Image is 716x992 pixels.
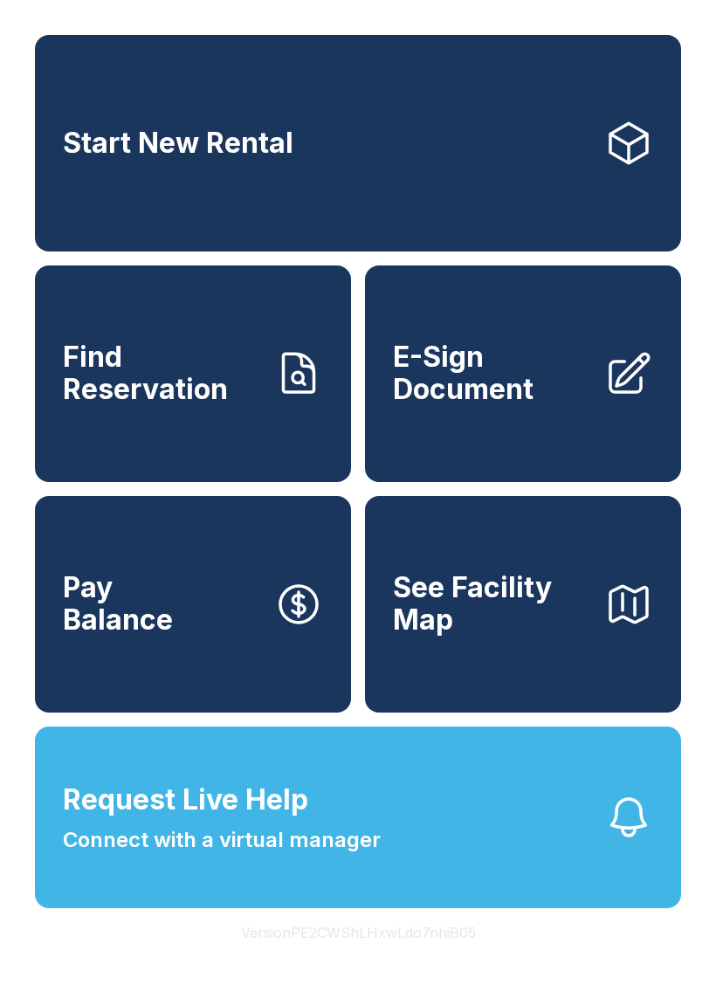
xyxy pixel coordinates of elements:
button: See Facility Map [365,496,681,713]
a: E-Sign Document [365,265,681,482]
button: VersionPE2CWShLHxwLdo7nhiB05 [227,908,490,957]
span: E-Sign Document [393,341,590,405]
button: Request Live HelpConnect with a virtual manager [35,727,681,908]
span: Start New Rental [63,127,293,160]
a: Find Reservation [35,265,351,482]
span: Find Reservation [63,341,260,405]
span: See Facility Map [393,572,590,636]
a: PayBalance [35,496,351,713]
span: Request Live Help [63,779,308,821]
a: Start New Rental [35,35,681,251]
span: Connect with a virtual manager [63,824,381,856]
span: Pay Balance [63,572,173,636]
